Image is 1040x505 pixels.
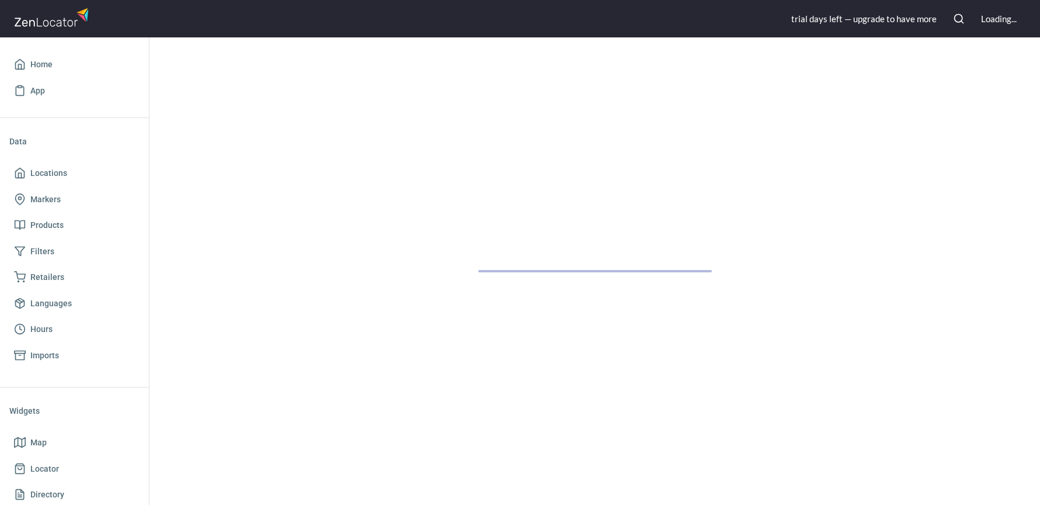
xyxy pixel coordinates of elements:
button: Search [946,6,972,32]
div: trial day s left — upgrade to have more [791,13,937,25]
span: App [30,84,45,98]
li: Widgets [9,397,140,425]
span: Home [30,57,53,72]
span: Retailers [30,270,64,285]
span: Locator [30,462,59,476]
a: Map [9,430,140,456]
span: Markers [30,192,61,207]
span: Map [30,435,47,450]
a: App [9,78,140,104]
img: zenlocator [14,5,92,30]
li: Data [9,127,140,155]
span: Locations [30,166,67,181]
a: Languages [9,290,140,317]
a: Locations [9,160,140,186]
span: Imports [30,348,59,363]
span: Products [30,218,64,233]
a: Home [9,51,140,78]
a: Hours [9,316,140,343]
div: Loading... [981,13,1017,25]
a: Locator [9,456,140,482]
span: Directory [30,487,64,502]
span: Hours [30,322,53,337]
span: Languages [30,296,72,311]
a: Retailers [9,264,140,290]
span: Filters [30,244,54,259]
a: Markers [9,186,140,213]
a: Filters [9,238,140,265]
a: Imports [9,343,140,369]
a: Products [9,212,140,238]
